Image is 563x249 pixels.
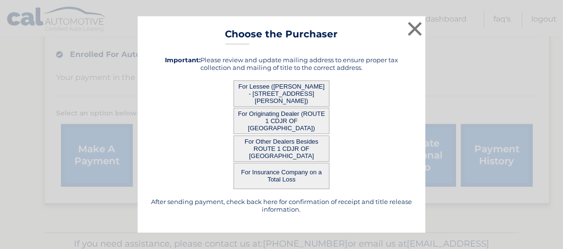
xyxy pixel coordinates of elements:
[150,56,413,71] h5: Please review and update mailing address to ensure proper tax collection and mailing of title to ...
[150,198,413,213] h5: After sending payment, check back here for confirmation of receipt and title release information.
[165,56,200,64] strong: Important:
[234,80,329,107] button: For Lessee ([PERSON_NAME] - [STREET_ADDRESS][PERSON_NAME])
[234,136,329,162] button: For Other Dealers Besides ROUTE 1 CDJR OF [GEOGRAPHIC_DATA]
[234,163,329,189] button: For Insurance Company on a Total Loss
[405,19,424,38] button: ×
[225,28,338,45] h3: Choose the Purchaser
[234,108,329,134] button: For Originating Dealer (ROUTE 1 CDJR OF [GEOGRAPHIC_DATA])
